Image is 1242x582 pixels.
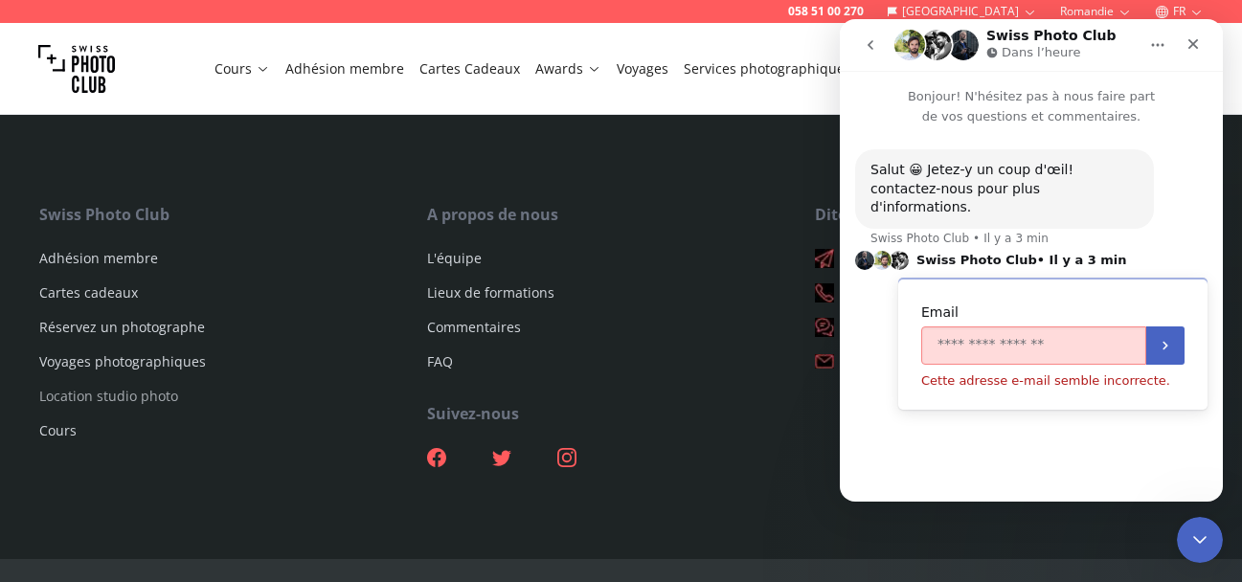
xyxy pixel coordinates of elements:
[427,249,482,267] a: L'équipe
[535,59,601,78] a: Awards
[39,318,205,336] a: Réservez un photographe
[815,318,1203,337] a: Discute avec nous
[788,4,864,19] a: 058 51 00 270
[39,203,427,226] div: Swiss Photo Club
[278,56,412,82] button: Adhésion membre
[38,31,115,107] img: Swiss photo club
[617,59,668,78] a: Voyages
[285,59,404,78] a: Adhésion membre
[427,402,815,425] div: Suivez-nous
[412,56,528,82] button: Cartes Cadeaux
[815,283,1203,302] a: 058 51 00 270
[427,203,815,226] div: A propos de nous
[39,249,158,267] a: Adhésion membre
[419,59,520,78] a: Cartes Cadeaux
[840,19,1223,502] iframe: Intercom live chat
[609,56,676,82] button: Voyages
[427,283,554,302] a: Lieux de formations
[39,421,77,439] a: Cours
[427,318,521,336] a: Commentaires
[207,56,278,82] button: Cours
[815,203,1203,226] div: Dites bonjour!
[815,249,1203,268] a: [EMAIL_ADDRESS][DOMAIN_NAME]
[39,283,138,302] a: Cartes cadeaux
[528,56,609,82] button: Awards
[215,59,270,78] a: Cours
[1177,517,1223,563] iframe: Intercom live chat
[39,387,178,405] a: Location studio photo
[684,59,869,78] a: Services photographiques
[676,56,877,82] button: Services photographiques
[427,352,453,370] a: FAQ
[815,352,1203,371] a: Contact
[39,352,206,370] a: Voyages photographiques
